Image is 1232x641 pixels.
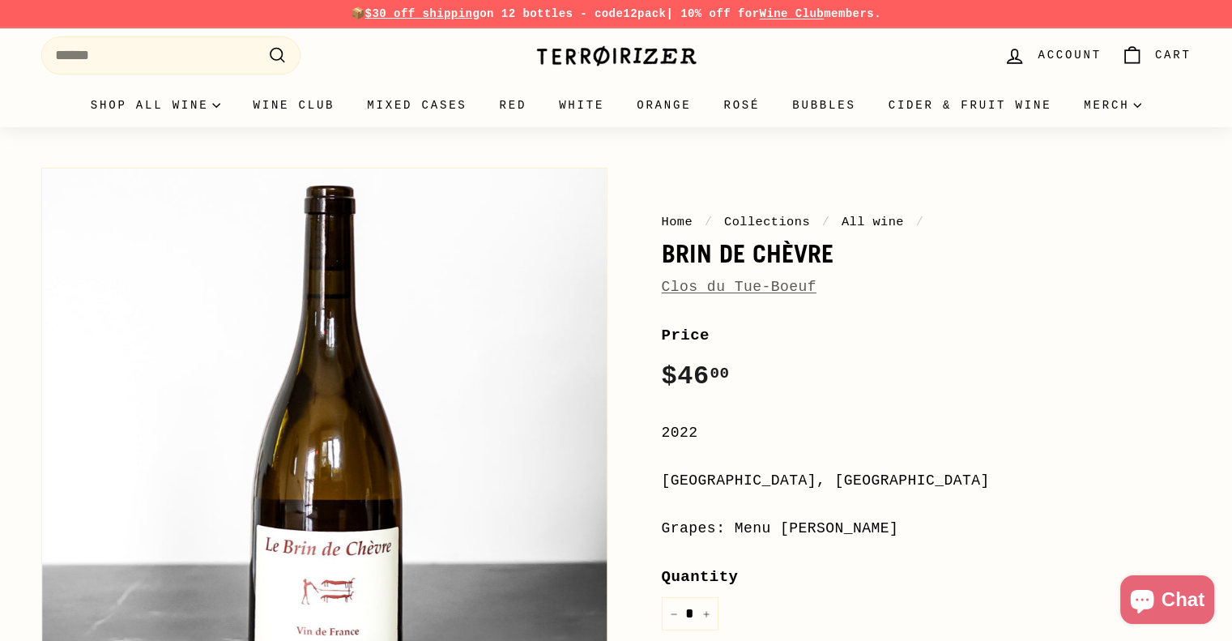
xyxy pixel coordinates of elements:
[662,323,1192,348] label: Price
[351,83,483,127] a: Mixed Cases
[662,215,693,229] a: Home
[662,597,718,630] input: quantity
[75,83,237,127] summary: Shop all wine
[9,83,1224,127] div: Primary
[1155,46,1192,64] span: Cart
[543,83,620,127] a: White
[483,83,543,127] a: Red
[662,212,1192,232] nav: breadcrumbs
[707,83,776,127] a: Rosé
[662,361,730,391] span: $46
[662,597,686,630] button: Reduce item quantity by one
[237,83,351,127] a: Wine Club
[1115,575,1219,628] inbox-online-store-chat: Shopify online store chat
[724,215,810,229] a: Collections
[872,83,1068,127] a: Cider & Fruit Wine
[662,421,1192,445] div: 2022
[710,365,729,382] sup: 00
[759,7,824,20] a: Wine Club
[842,215,904,229] a: All wine
[912,215,928,229] span: /
[365,7,480,20] span: $30 off shipping
[1038,46,1101,64] span: Account
[694,597,718,630] button: Increase item quantity by one
[818,215,834,229] span: /
[1068,83,1157,127] summary: Merch
[662,469,1192,493] div: [GEOGRAPHIC_DATA], [GEOGRAPHIC_DATA]
[776,83,872,127] a: Bubbles
[662,240,1192,267] h1: Brin de Chèvre
[701,215,717,229] span: /
[662,565,1192,589] label: Quantity
[1111,32,1201,79] a: Cart
[620,83,707,127] a: Orange
[41,5,1192,23] p: 📦 on 12 bottles - code | 10% off for members.
[994,32,1111,79] a: Account
[662,517,1192,541] div: Grapes: Menu [PERSON_NAME]
[662,279,816,295] a: Clos du Tue-Boeuf
[623,7,666,20] strong: 12pack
